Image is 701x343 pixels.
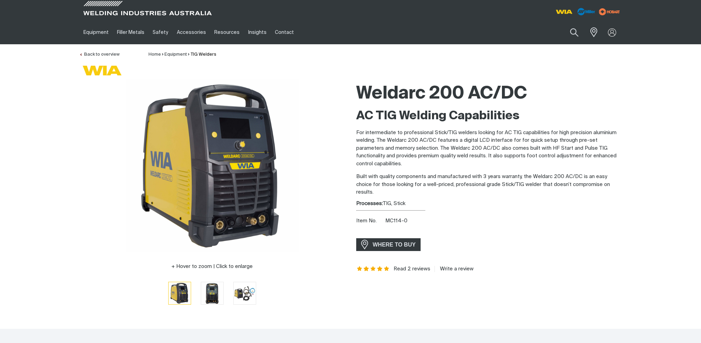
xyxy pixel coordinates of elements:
[356,238,421,251] a: WHERE TO BUY
[167,262,257,271] button: Hover to zoom | Click to enlarge
[210,20,244,44] a: Resources
[79,20,486,44] nav: Main
[554,24,586,40] input: Product name or item number...
[394,266,430,272] a: Read 2 reviews
[173,20,210,44] a: Accessories
[79,52,119,57] a: Back to overview of TIG Welders
[368,239,420,250] span: WHERE TO BUY
[201,282,224,305] button: Go to slide 2
[563,24,586,40] button: Search products
[164,52,187,57] a: Equipment
[234,282,256,304] img: Weldarc 200 AC/DC
[434,266,474,272] a: Write a review
[244,20,270,44] a: Insights
[79,20,113,44] a: Equipment
[356,267,390,271] span: Rating: 5
[149,51,216,58] nav: Breadcrumb
[201,282,223,304] img: Weldarc 200 AC/DC
[191,52,216,57] a: TIG Welders
[149,52,161,57] a: Home
[356,129,622,168] p: For intermediate to professional Stick/TIG welders looking for AC TIG capabilities for high preci...
[126,79,299,252] img: Weldarc 200 AC/DC
[356,109,622,124] h2: AC TIG Welding Capabilities
[356,83,622,105] h1: Weldarc 200 AC/DC
[597,7,622,17] img: miller
[356,201,383,206] strong: Processes:
[271,20,298,44] a: Contact
[169,282,191,304] img: Weldarc 200 AC/DC
[356,173,622,196] p: Built with quality components and manufactured with 3 years warranty, the Weldarc 200 AC/DC is an...
[149,20,172,44] a: Safety
[385,218,407,223] span: MC114-0
[233,282,256,305] button: Go to slide 3
[356,217,384,225] span: Item No.
[168,282,191,305] button: Go to slide 1
[113,20,149,44] a: Filler Metals
[356,200,622,208] div: TIG, Stick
